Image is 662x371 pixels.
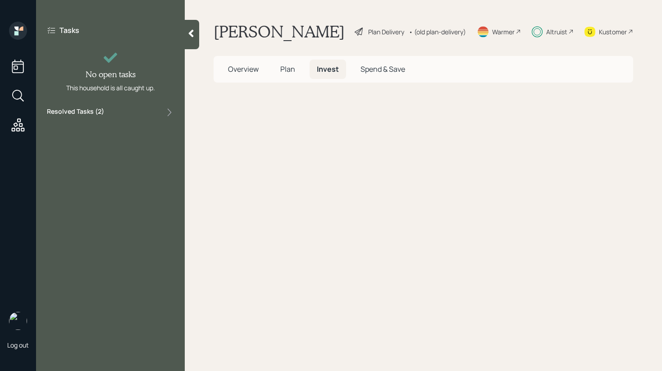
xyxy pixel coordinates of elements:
label: Tasks [59,25,79,35]
img: retirable_logo.png [9,312,27,330]
span: Plan [280,64,295,74]
div: Altruist [546,27,567,37]
div: Log out [7,341,29,349]
label: Resolved Tasks ( 2 ) [47,107,104,118]
div: Kustomer [599,27,627,37]
span: Spend & Save [361,64,405,74]
div: Plan Delivery [368,27,404,37]
h1: [PERSON_NAME] [214,22,345,42]
div: Warmer [492,27,515,37]
span: Overview [228,64,259,74]
div: This household is all caught up. [66,83,155,93]
h4: No open tasks [86,70,136,79]
div: • (old plan-delivery) [409,27,466,37]
span: Invest [317,64,339,74]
